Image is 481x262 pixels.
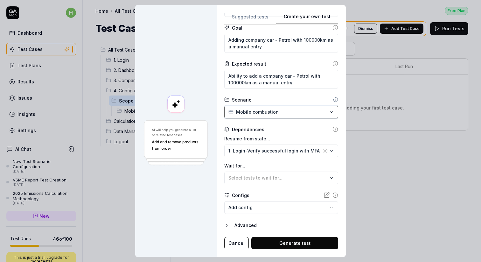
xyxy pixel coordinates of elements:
[228,175,282,181] span: Select tests to wait for...
[224,172,338,184] button: Select tests to wait for...
[143,119,209,166] img: Generate a test using AI
[251,237,338,250] button: Generate test
[276,13,338,25] button: Create your own test
[224,237,249,250] button: Cancel
[236,109,279,115] span: Mobile combustion
[224,135,338,142] label: Resume from state...
[232,192,249,199] div: Configs
[228,147,321,154] div: 1. Login-Verify successful login with MFA
[232,126,264,133] div: Dependencies
[232,25,242,31] div: Goal
[224,13,276,25] button: Suggested tests
[234,222,338,229] div: Advanced
[224,145,338,157] button: 1. Login-Verify successful login with MFA
[224,222,338,229] button: Advanced
[224,106,338,118] button: Mobile combustion
[232,60,266,67] div: Expected result
[232,96,252,103] div: Scenario
[224,162,338,169] label: Wait for...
